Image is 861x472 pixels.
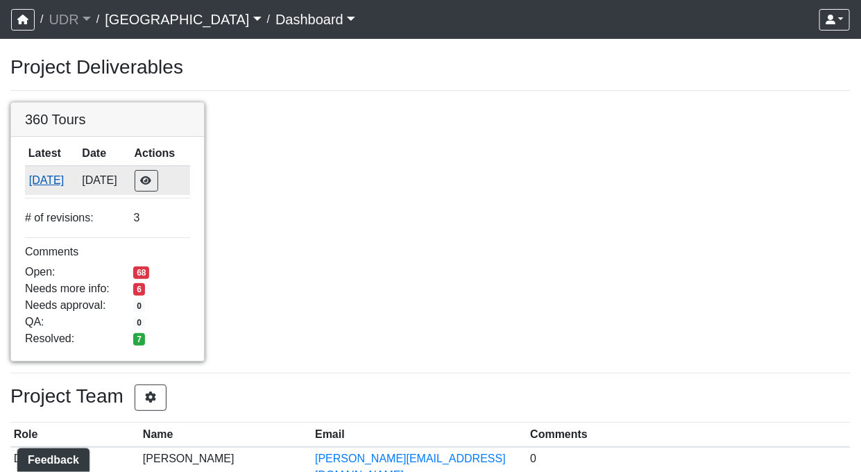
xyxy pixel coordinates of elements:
[10,444,92,472] iframe: Ybug feedback widget
[312,423,527,447] th: Email
[91,6,105,33] span: /
[10,56,851,79] h3: Project Deliverables
[25,166,79,195] td: evauoimpjTtZDXPypr1KMy
[527,423,851,447] th: Comments
[139,423,312,447] th: Name
[49,6,90,33] a: UDR
[105,6,261,33] a: [GEOGRAPHIC_DATA]
[275,6,355,33] a: Dashboard
[28,171,76,189] button: [DATE]
[10,385,851,411] h3: Project Team
[10,423,139,447] th: Role
[262,6,275,33] span: /
[35,6,49,33] span: /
